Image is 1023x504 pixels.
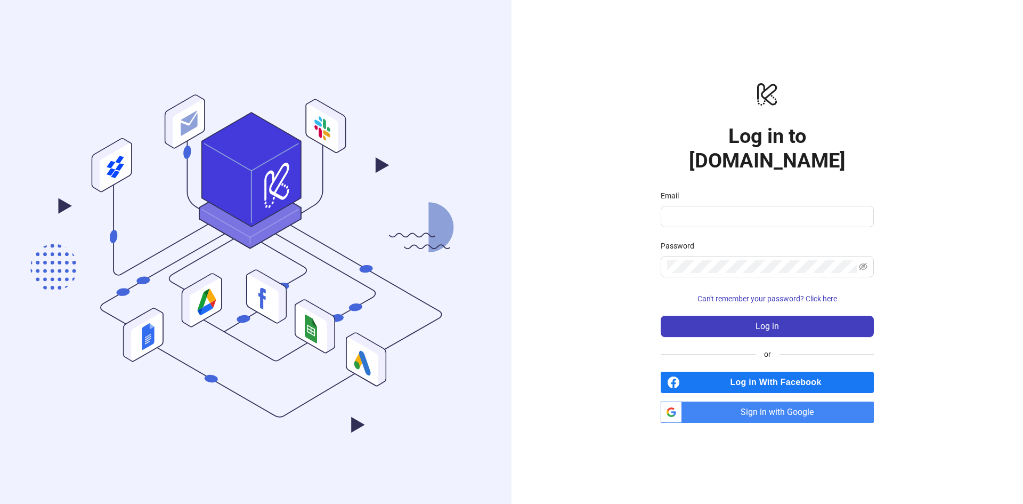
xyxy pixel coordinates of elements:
[756,348,780,360] span: or
[661,402,874,423] a: Sign in with Google
[661,240,701,252] label: Password
[697,294,837,303] span: Can't remember your password? Click here
[756,322,779,331] span: Log in
[661,190,686,202] label: Email
[686,402,874,423] span: Sign in with Google
[661,316,874,337] button: Log in
[661,124,874,173] h1: Log in to [DOMAIN_NAME]
[661,294,874,303] a: Can't remember your password? Click here
[667,210,865,223] input: Email
[661,372,874,393] a: Log in With Facebook
[661,290,874,307] button: Can't remember your password? Click here
[859,262,867,271] span: eye-invisible
[684,372,874,393] span: Log in With Facebook
[667,260,857,273] input: Password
